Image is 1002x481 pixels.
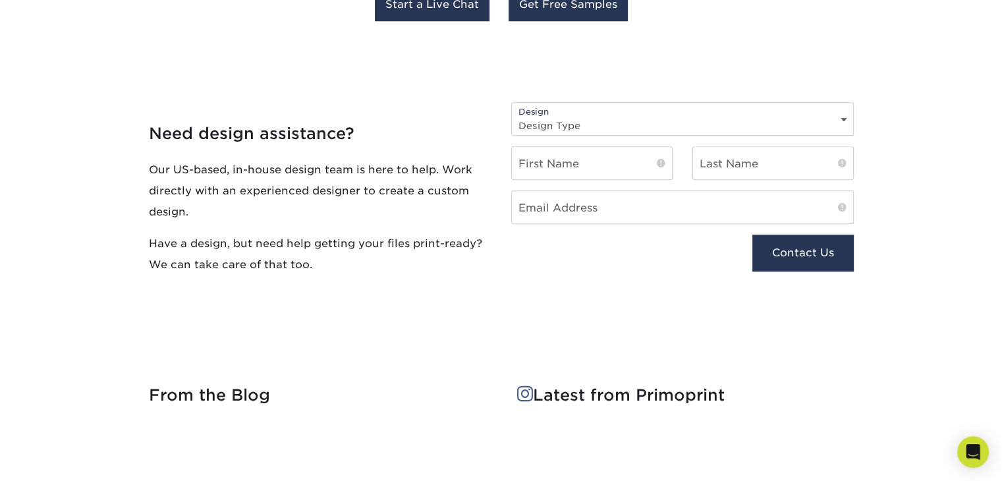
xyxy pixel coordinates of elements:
p: Our US-based, in-house design team is here to help. Work directly with an experienced designer to... [149,159,491,222]
iframe: reCAPTCHA [511,235,688,280]
div: Open Intercom Messenger [957,436,989,468]
h4: Latest from Primoprint [517,386,854,405]
button: Contact Us [752,235,853,271]
p: Have a design, but need help getting your files print-ready? We can take care of that too. [149,233,491,275]
h4: From the Blog [149,386,486,405]
h4: Need design assistance? [149,124,491,143]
